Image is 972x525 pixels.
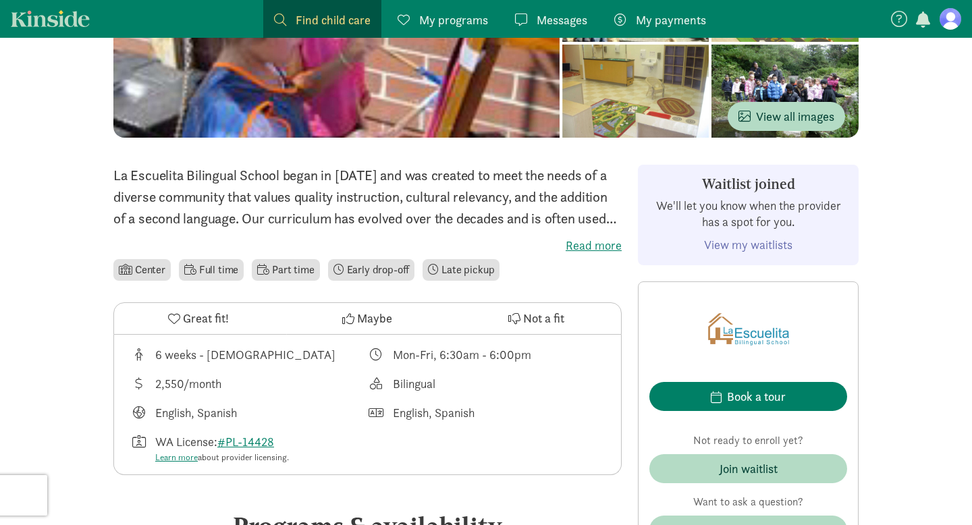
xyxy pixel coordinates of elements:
[368,404,605,422] div: Languages spoken
[130,346,368,364] div: Age range for children that this provider cares for
[357,309,392,327] span: Maybe
[155,375,221,393] div: 2,550/month
[368,375,605,393] div: This provider's education philosophy
[393,375,435,393] div: Bilingual
[155,433,289,464] div: WA License:
[423,259,500,281] li: Late pickup
[155,346,335,364] div: 6 weeks - [DEMOGRAPHIC_DATA]
[368,346,605,364] div: Class schedule
[296,11,371,29] span: Find child care
[727,387,786,406] div: Book a tour
[636,11,706,29] span: My payments
[183,309,229,327] span: Great fit!
[649,198,847,230] p: We'll let you know when the provider has a spot for you.
[130,404,368,422] div: Languages taught
[708,293,789,366] img: Provider logo
[179,259,244,281] li: Full time
[728,102,845,131] button: View all images
[328,259,415,281] li: Early drop-off
[217,434,274,449] a: #PL-14428
[738,107,834,126] span: View all images
[704,237,792,252] a: View my waitlists
[155,451,289,464] div: about provider licensing.
[419,11,488,29] span: My programs
[649,176,847,192] h3: Waitlist joined
[155,451,198,463] a: Learn more
[393,346,531,364] div: Mon-Fri, 6:30am - 6:00pm
[720,460,778,478] div: Join waitlist
[649,433,847,449] p: Not ready to enroll yet?
[155,404,237,422] div: English, Spanish
[113,238,622,254] label: Read more
[114,303,283,334] button: Great fit!
[649,454,847,483] button: Join waitlist
[130,375,368,393] div: Average tuition for this program
[393,404,475,422] div: English, Spanish
[113,259,171,281] li: Center
[252,259,319,281] li: Part time
[537,11,587,29] span: Messages
[649,494,847,510] p: Want to ask a question?
[523,309,564,327] span: Not a fit
[452,303,621,334] button: Not a fit
[283,303,452,334] button: Maybe
[130,433,368,464] div: License number
[113,165,622,229] p: La Escuelita Bilingual School began in [DATE] and was created to meet the needs of a diverse comm...
[649,382,847,411] button: Book a tour
[11,10,90,27] a: Kinside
